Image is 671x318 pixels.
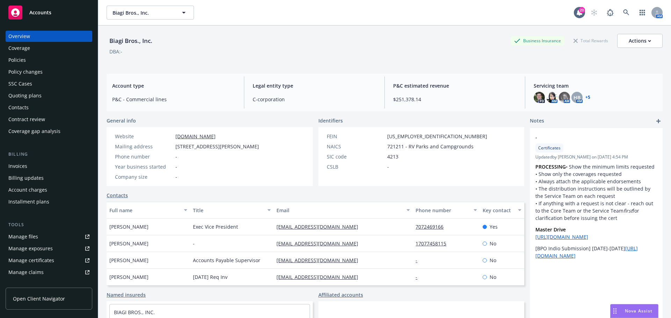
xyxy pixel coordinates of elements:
[8,102,29,113] div: Contacts
[625,308,652,314] span: Nova Assist
[276,257,364,264] a: [EMAIL_ADDRESS][DOMAIN_NAME]
[8,54,26,66] div: Policies
[6,267,92,278] a: Manage claims
[8,66,43,77] div: Policy changes
[490,273,496,281] span: No
[327,163,384,170] div: CSLB
[8,31,30,42] div: Overview
[623,207,633,214] em: first
[8,172,44,184] div: Billing updates
[8,184,47,195] div: Account charges
[6,31,92,42] a: Overview
[393,82,517,89] span: P&C estimated revenue
[6,231,92,242] a: Manage files
[559,92,570,103] img: photo
[535,154,657,160] span: Updated by [PERSON_NAME] on [DATE] 4:54 PM
[8,231,38,242] div: Manage files
[190,202,274,219] button: Title
[6,66,92,77] a: Policy changes
[530,117,544,125] span: Notes
[274,202,413,219] button: Email
[635,6,649,20] a: Switch app
[318,117,343,124] span: Identifiers
[416,274,423,280] a: -
[8,196,49,207] div: Installment plans
[538,145,561,151] span: Certificates
[193,207,263,214] div: Title
[276,223,364,230] a: [EMAIL_ADDRESS][DOMAIN_NAME]
[8,161,27,172] div: Invoices
[107,192,128,199] a: Contacts
[570,36,612,45] div: Total Rewards
[253,96,376,103] span: C-corporation
[6,221,92,228] div: Tools
[413,202,479,219] button: Phone number
[193,257,260,264] span: Accounts Payable Supervisor
[6,3,92,22] a: Accounts
[276,240,364,247] a: [EMAIL_ADDRESS][DOMAIN_NAME]
[8,90,42,101] div: Quoting plans
[579,7,585,13] div: 20
[480,202,524,219] button: Key contact
[112,82,236,89] span: Account type
[535,163,657,222] p: • Show the minimum limits requested • Show only the coverages requested • Always attach the appli...
[619,6,633,20] a: Search
[6,114,92,125] a: Contract review
[8,267,44,278] div: Manage claims
[6,279,92,290] a: Manage BORs
[107,291,146,298] a: Named insureds
[13,295,65,302] span: Open Client Navigator
[6,196,92,207] a: Installment plans
[6,243,92,254] span: Manage exposures
[535,226,566,233] strong: Master Drive
[107,36,155,45] div: Biagi Bros., Inc.
[535,245,657,259] p: [BPO Indio Submission] [DATE]-[DATE]
[175,163,177,170] span: -
[175,143,259,150] span: [STREET_ADDRESS][PERSON_NAME]
[318,291,363,298] a: Affiliated accounts
[109,273,149,281] span: [PERSON_NAME]
[6,161,92,172] a: Invoices
[6,54,92,66] a: Policies
[115,173,173,180] div: Company size
[535,163,566,170] strong: PROCESSING
[8,126,60,137] div: Coverage gap analysis
[6,126,92,137] a: Coverage gap analysis
[416,240,452,247] a: 17077458115
[6,78,92,89] a: SSC Cases
[416,223,449,230] a: 7072469166
[114,309,155,316] a: BIAGI BROS., INC.
[276,207,402,214] div: Email
[6,151,92,158] div: Billing
[535,234,588,240] a: [URL][DOMAIN_NAME]
[587,6,601,20] a: Start snowing
[483,207,514,214] div: Key contact
[109,257,149,264] span: [PERSON_NAME]
[327,153,384,160] div: SIC code
[327,143,384,150] div: NAICS
[416,207,469,214] div: Phone number
[530,128,663,265] div: -CertificatesUpdatedby [PERSON_NAME] on [DATE] 4:54 PMPROCESSING• Show the minimum limits request...
[113,9,173,16] span: Biagi Bros., Inc.
[253,82,376,89] span: Legal entity type
[8,243,53,254] div: Manage exposures
[546,92,557,103] img: photo
[112,96,236,103] span: P&C - Commercial lines
[109,223,149,230] span: [PERSON_NAME]
[573,94,580,101] span: HB
[107,202,190,219] button: Full name
[327,133,384,140] div: FEIN
[109,240,149,247] span: [PERSON_NAME]
[115,153,173,160] div: Phone number
[6,90,92,101] a: Quoting plans
[193,240,195,247] span: -
[29,10,51,15] span: Accounts
[387,143,474,150] span: 721211 - RV Parks and Campgrounds
[585,95,590,99] a: +5
[6,102,92,113] a: Contacts
[610,304,658,318] button: Nova Assist
[654,117,663,125] a: add
[175,133,216,140] a: [DOMAIN_NAME]
[6,184,92,195] a: Account charges
[490,257,496,264] span: No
